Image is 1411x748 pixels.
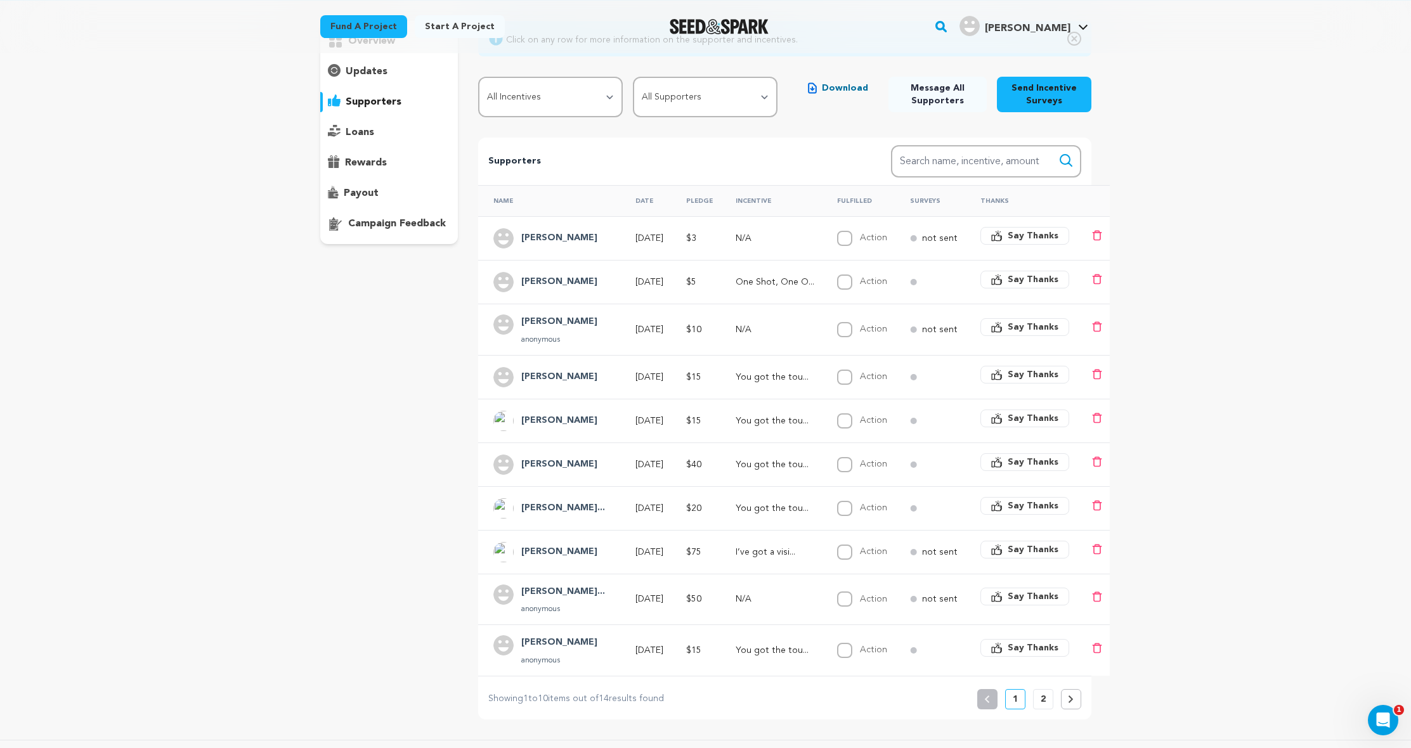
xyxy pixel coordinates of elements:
label: Action [860,416,887,425]
h4: Connor Vincent [521,635,597,650]
span: $15 [686,373,701,382]
a: Seed&Spark Homepage [670,19,769,34]
label: Action [860,503,887,512]
p: campaign feedback [348,216,446,231]
span: 1 [1394,705,1404,715]
span: Eric C.'s Profile [957,13,1091,40]
img: ACg8ocJtELk0teVda8xc3muIG46ioPi9JizuWWoAHcjkKBcLKDP_LVw=s96-c [493,411,514,431]
button: 2 [1033,689,1053,709]
h4: Alex Matthews [521,274,597,290]
span: 14 [599,694,609,703]
span: $20 [686,504,701,513]
p: Supporters [488,154,850,169]
p: [DATE] [635,371,663,384]
span: $75 [686,548,701,557]
th: Fulfilled [822,185,895,216]
button: Say Thanks [980,497,1069,515]
th: Date [620,185,671,216]
label: Action [860,645,887,654]
p: [DATE] [635,593,663,605]
span: $50 [686,595,701,603]
p: [DATE] [635,323,663,336]
span: Message All Supporters [899,82,977,107]
p: [DATE] [635,644,663,657]
th: Thanks [965,185,1077,216]
p: payout [344,186,379,201]
p: anonymous [521,655,597,666]
button: Say Thanks [980,409,1069,427]
img: ACg8ocLxu0hGVsp-kirXhqUxFsN7RMVpwEaj-2oQRrhG1ZvYBDf-_-ds=s96-c [493,542,514,562]
p: not sent [922,232,958,245]
p: 1 [1013,693,1018,706]
button: payout [320,183,458,203]
p: not sent [922,323,958,336]
th: Pledge [671,185,720,216]
p: N/A [736,593,814,605]
label: Action [860,595,887,603]
button: Say Thanks [980,227,1069,245]
h4: Eric Chavez [521,314,597,330]
span: $40 [686,460,701,469]
p: 2 [1041,693,1046,706]
p: You got the touch! You got the power! [736,371,814,384]
th: Incentive [720,185,822,216]
th: Surveys [895,185,965,216]
p: not sent [922,593,958,605]
button: Say Thanks [980,453,1069,471]
button: Say Thanks [980,588,1069,605]
h4: Kyle Dimick [521,457,597,472]
span: Say Thanks [1008,456,1058,468]
p: You got the touch! You got the power! [736,644,814,657]
span: Say Thanks [1008,273,1058,286]
span: $10 [686,325,701,334]
p: updates [346,64,387,79]
img: user.png [493,635,514,655]
span: Download [822,82,868,94]
span: Say Thanks [1008,590,1058,603]
span: 1 [523,694,528,703]
span: Say Thanks [1008,321,1058,333]
p: supporters [346,94,401,110]
p: [DATE] [635,502,663,515]
span: Say Thanks [1008,500,1058,512]
p: rewards [345,155,387,171]
button: Message All Supporters [888,77,987,112]
label: Action [860,233,887,242]
span: $3 [686,234,696,243]
img: user.png [959,16,980,36]
button: Say Thanks [980,318,1069,336]
span: Say Thanks [1008,642,1058,654]
button: Say Thanks [980,366,1069,384]
img: user.png [493,228,514,248]
h4: Wright Raymond [521,545,597,560]
div: Eric C.'s Profile [959,16,1070,36]
button: 1 [1005,689,1025,709]
img: ACg8ocLJBzrWFdYfAFeBuqHFAt_6J85s5Apr0fuFOJPzAa_zcqfnoA=s96-c [493,498,514,519]
span: Say Thanks [1008,368,1058,381]
p: [DATE] [635,546,663,558]
p: [DATE] [635,458,663,471]
label: Action [860,277,887,286]
label: Action [860,325,887,333]
span: $15 [686,646,701,655]
span: Say Thanks [1008,229,1058,242]
p: You got the touch! You got the power! [736,502,814,515]
h4: Steinorth Lexington [521,501,605,516]
button: campaign feedback [320,214,458,234]
input: Search name, incentive, amount [891,145,1081,177]
button: rewards [320,153,458,173]
iframe: Intercom live chat [1368,705,1398,735]
h4: Sam S. [521,370,597,385]
h4: Joel [521,231,597,246]
th: Name [478,185,620,216]
h4: Victoria Magdaleno [521,584,605,600]
button: loans [320,122,458,143]
h4: David Tagarda [521,413,597,429]
img: user.png [493,584,514,605]
p: anonymous [521,335,597,345]
span: [PERSON_NAME] [985,23,1070,34]
img: user.png [493,367,514,387]
p: You got the touch! You got the power! [736,458,814,471]
img: user.png [493,455,514,475]
button: Download [798,77,878,100]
